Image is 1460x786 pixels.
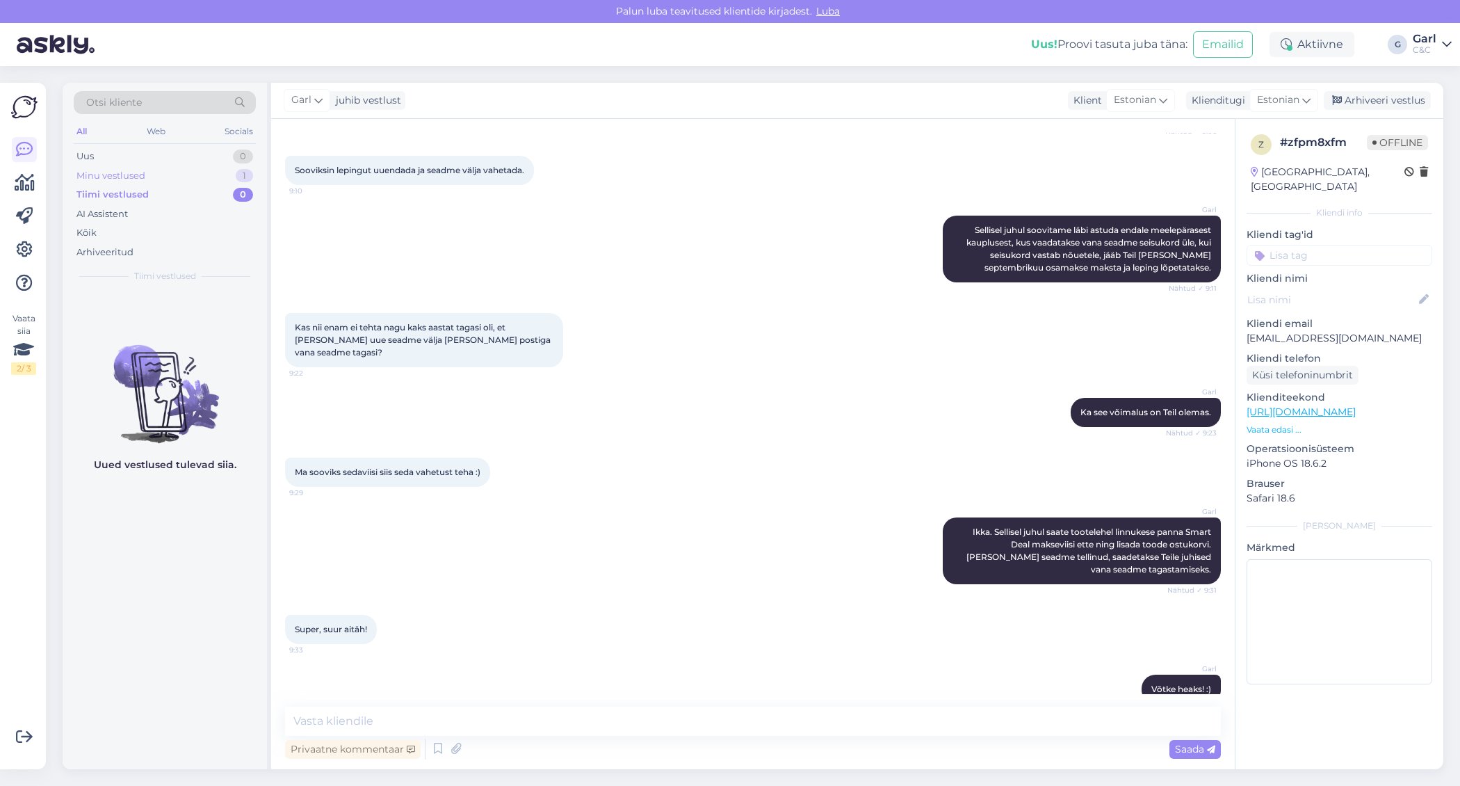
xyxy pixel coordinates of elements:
div: Kliendi info [1247,207,1432,219]
p: Kliendi nimi [1247,271,1432,286]
span: Super, suur aitäh! [295,624,367,634]
p: Safari 18.6 [1247,491,1432,506]
p: Kliendi email [1247,316,1432,331]
span: Luba [812,5,844,17]
div: Tiimi vestlused [76,188,149,202]
div: AI Assistent [76,207,128,221]
p: Kliendi tag'id [1247,227,1432,242]
div: [PERSON_NAME] [1247,520,1432,532]
div: [GEOGRAPHIC_DATA], [GEOGRAPHIC_DATA] [1251,165,1404,194]
div: Privaatne kommentaar [285,740,421,759]
div: Klient [1068,93,1102,108]
span: 9:29 [289,488,341,498]
div: C&C [1413,45,1436,56]
p: Kliendi telefon [1247,351,1432,366]
div: Kõik [76,226,97,240]
span: Nähtud ✓ 9:11 [1165,283,1217,294]
div: Uus [76,150,94,163]
a: GarlC&C [1413,33,1452,56]
span: Estonian [1114,93,1156,108]
div: Garl [1413,33,1436,45]
span: Kas nii enam ei tehta nagu kaks aastat tagasi oli, et [PERSON_NAME] uue seadme välja [PERSON_NAME... [295,322,553,358]
span: Garl [1165,387,1217,397]
span: Saada [1175,743,1215,755]
div: 2 / 3 [11,362,36,375]
div: 1 [236,169,253,183]
div: Web [144,122,168,141]
p: [EMAIL_ADDRESS][DOMAIN_NAME] [1247,331,1432,346]
span: Tiimi vestlused [134,270,196,282]
div: juhib vestlust [330,93,401,108]
p: iPhone OS 18.6.2 [1247,456,1432,471]
span: Offline [1367,135,1428,150]
span: Võtke heaks! :) [1151,684,1211,694]
p: Brauser [1247,476,1432,491]
span: Garl [1165,204,1217,215]
span: Ka see võimalus on Teil olemas. [1080,407,1211,417]
span: 9:10 [289,186,341,196]
b: Uus! [1031,38,1057,51]
span: Garl [291,93,311,108]
div: Aktiivne [1270,32,1354,57]
div: # zfpm8xfm [1280,134,1367,151]
span: Sooviksin lepingut uuendada ja seadme välja vahetada. [295,165,524,175]
span: Garl [1165,506,1217,517]
div: 0 [233,188,253,202]
div: Küsi telefoninumbrit [1247,366,1358,385]
span: Ma sooviks sedaviisi siis seda vahetust teha :) [295,467,480,477]
div: Arhiveeritud [76,246,133,259]
span: Nähtud ✓ 9:31 [1165,585,1217,595]
p: Operatsioonisüsteem [1247,442,1432,456]
input: Lisa nimi [1247,292,1416,307]
img: No chats [63,320,267,445]
div: Vaata siia [11,312,36,375]
img: Askly Logo [11,94,38,120]
div: Socials [222,122,256,141]
div: Proovi tasuta juba täna: [1031,36,1187,53]
div: Minu vestlused [76,169,145,183]
span: Ikka. Sellisel juhul saate tootelehel linnukese panna Smart Deal makseviisi ette ning lisada tood... [966,527,1213,575]
button: Emailid [1193,31,1253,58]
span: Nähtud ✓ 9:23 [1165,428,1217,438]
div: All [74,122,90,141]
p: Märkmed [1247,540,1432,555]
div: Arhiveeri vestlus [1324,91,1431,110]
span: Sellisel juhul soovitame läbi astuda endale meelepärasest kauplusest, kus vaadatakse vana seadme ... [966,225,1213,273]
p: Vaata edasi ... [1247,424,1432,436]
div: G [1388,35,1407,54]
span: Otsi kliente [86,95,142,110]
div: Klienditugi [1186,93,1245,108]
span: Garl [1165,664,1217,674]
div: 0 [233,150,253,163]
span: Estonian [1257,93,1299,108]
p: Uued vestlused tulevad siia. [94,458,236,472]
a: [URL][DOMAIN_NAME] [1247,406,1356,418]
input: Lisa tag [1247,245,1432,266]
span: 9:22 [289,368,341,378]
p: Klienditeekond [1247,390,1432,405]
span: z [1258,139,1264,150]
span: 9:33 [289,645,341,655]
